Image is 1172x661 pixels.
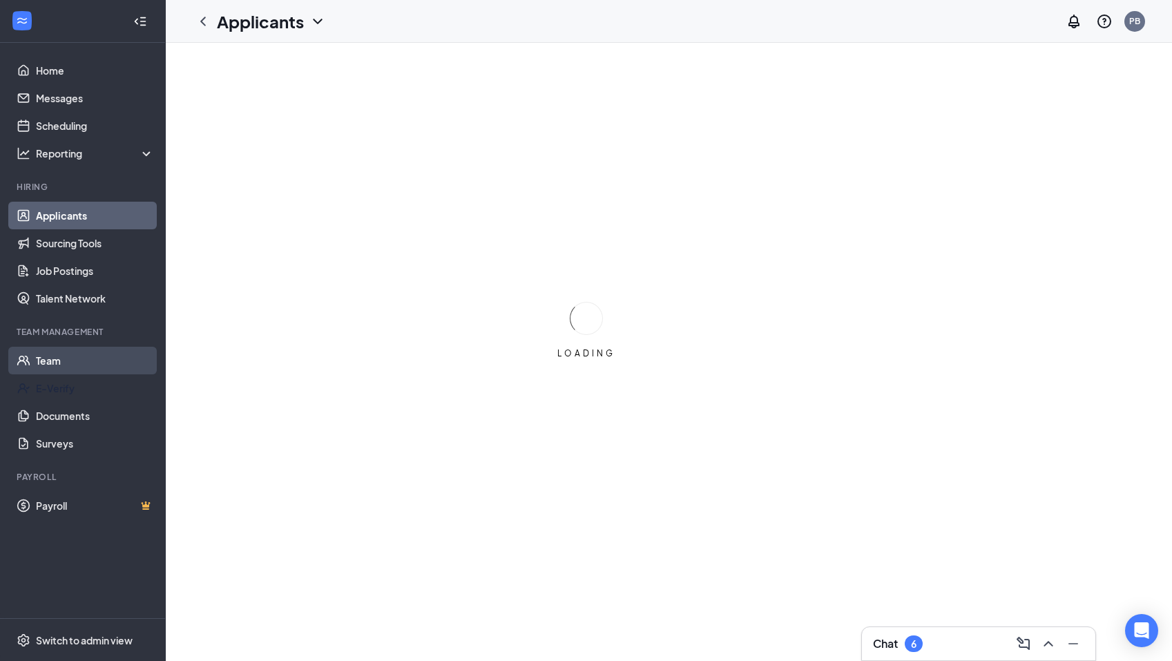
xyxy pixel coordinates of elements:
[36,202,154,229] a: Applicants
[17,633,30,647] svg: Settings
[36,374,154,402] a: E-Verify
[309,13,326,30] svg: ChevronDown
[133,15,147,28] svg: Collapse
[1062,633,1084,655] button: Minimize
[1125,614,1158,647] div: Open Intercom Messenger
[36,402,154,430] a: Documents
[15,14,29,28] svg: WorkstreamLogo
[1129,15,1140,27] div: PB
[1065,635,1082,652] svg: Minimize
[911,638,916,650] div: 6
[195,13,211,30] svg: ChevronLeft
[36,257,154,285] a: Job Postings
[36,146,155,160] div: Reporting
[17,146,30,160] svg: Analysis
[17,471,151,483] div: Payroll
[1096,13,1113,30] svg: QuestionInfo
[1037,633,1059,655] button: ChevronUp
[17,181,151,193] div: Hiring
[36,285,154,312] a: Talent Network
[217,10,304,33] h1: Applicants
[36,84,154,112] a: Messages
[36,229,154,257] a: Sourcing Tools
[36,633,133,647] div: Switch to admin view
[1066,13,1082,30] svg: Notifications
[1040,635,1057,652] svg: ChevronUp
[552,347,621,359] div: LOADING
[1015,635,1032,652] svg: ComposeMessage
[1012,633,1035,655] button: ComposeMessage
[36,347,154,374] a: Team
[36,430,154,457] a: Surveys
[36,112,154,140] a: Scheduling
[17,326,151,338] div: Team Management
[36,57,154,84] a: Home
[36,492,154,519] a: PayrollCrown
[873,636,898,651] h3: Chat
